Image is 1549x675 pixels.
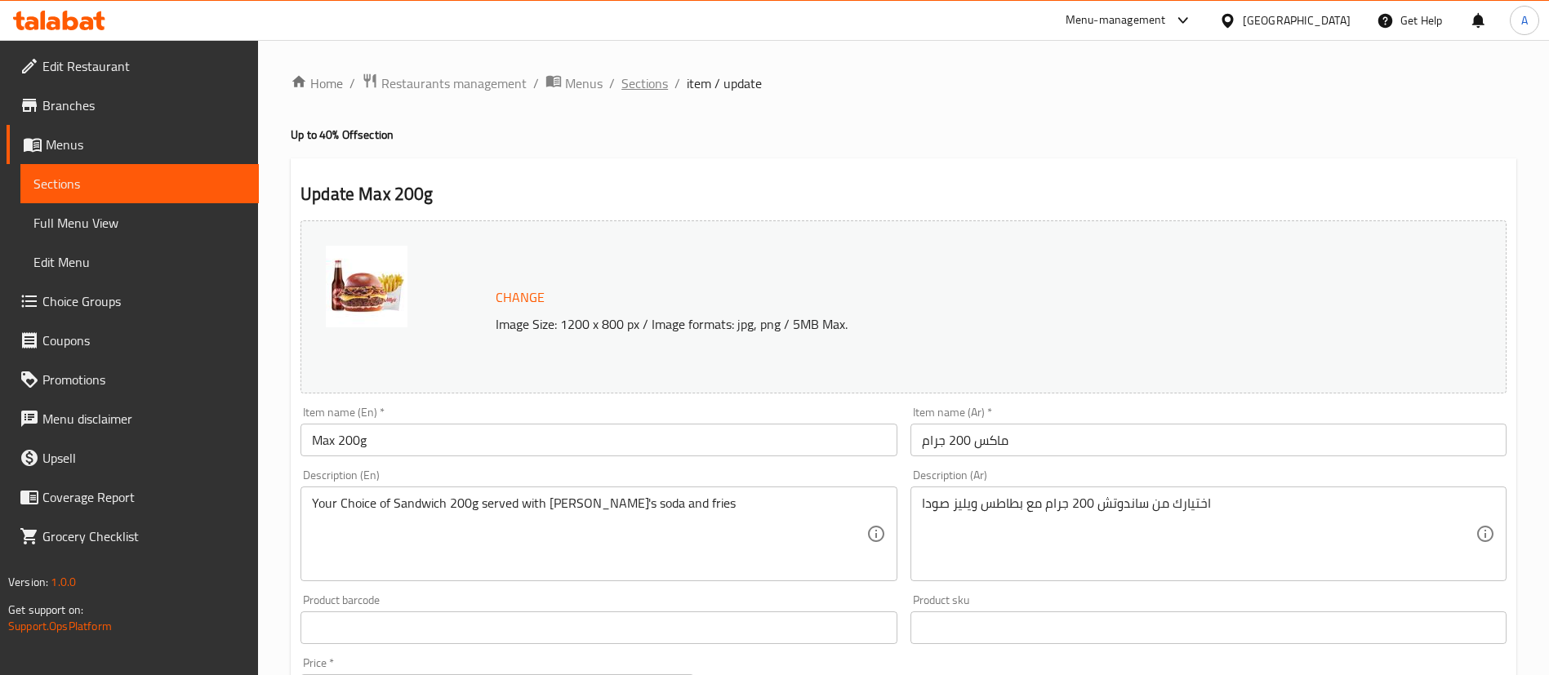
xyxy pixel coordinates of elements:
h4: Up to 40% Off section [291,127,1516,143]
textarea: اختيارك من ساندوتش 200 جرام مع بطاطس ويليز صودا [922,495,1476,573]
p: Image Size: 1200 x 800 px / Image formats: jpg, png / 5MB Max. [489,314,1355,334]
span: Change [496,286,545,309]
a: Coupons [7,321,259,360]
a: Restaurants management [362,73,527,94]
input: Enter name Ar [910,424,1507,456]
span: Menus [565,73,603,93]
div: [GEOGRAPHIC_DATA] [1243,11,1351,29]
button: Change [489,281,551,314]
a: Full Menu View [20,203,259,242]
a: Coverage Report [7,477,259,517]
span: Edit Restaurant [42,56,246,76]
span: Edit Menu [33,252,246,272]
span: Version: [8,571,48,593]
a: Edit Menu [20,242,259,282]
li: / [533,73,539,93]
span: Coupons [42,331,246,350]
a: Menus [7,125,259,164]
span: Full Menu View [33,213,246,233]
span: item / update [687,73,762,93]
img: MAX_200638852684255299943.jpg [326,246,407,327]
a: Sections [20,164,259,203]
a: Upsell [7,438,259,477]
span: Promotions [42,370,246,389]
textarea: Your Choice of Sandwich 200g served with [PERSON_NAME]'s soda and fries [312,495,866,573]
li: / [609,73,615,93]
a: Sections [621,73,668,93]
a: Home [291,73,343,93]
a: Choice Groups [7,282,259,321]
a: Grocery Checklist [7,517,259,556]
li: / [349,73,355,93]
span: Upsell [42,448,246,468]
span: Menu disclaimer [42,409,246,429]
input: Please enter product barcode [300,611,897,644]
input: Enter name En [300,424,897,456]
a: Support.OpsPlatform [8,615,112,637]
span: 1.0.0 [51,571,76,593]
input: Please enter product sku [910,611,1507,644]
li: / [674,73,680,93]
a: Branches [7,86,259,125]
span: Grocery Checklist [42,526,246,546]
span: Choice Groups [42,291,246,311]
h2: Update Max 200g [300,182,1507,206]
span: Restaurants management [381,73,527,93]
span: Branches [42,95,246,115]
span: Sections [33,174,246,193]
span: Menus [46,135,246,154]
span: Get support on: [8,599,83,620]
span: Coverage Report [42,487,246,507]
nav: breadcrumb [291,73,1516,94]
a: Menu disclaimer [7,399,259,438]
a: Promotions [7,360,259,399]
span: A [1521,11,1528,29]
a: Menus [545,73,603,94]
div: Menu-management [1066,11,1166,30]
a: Edit Restaurant [7,47,259,86]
